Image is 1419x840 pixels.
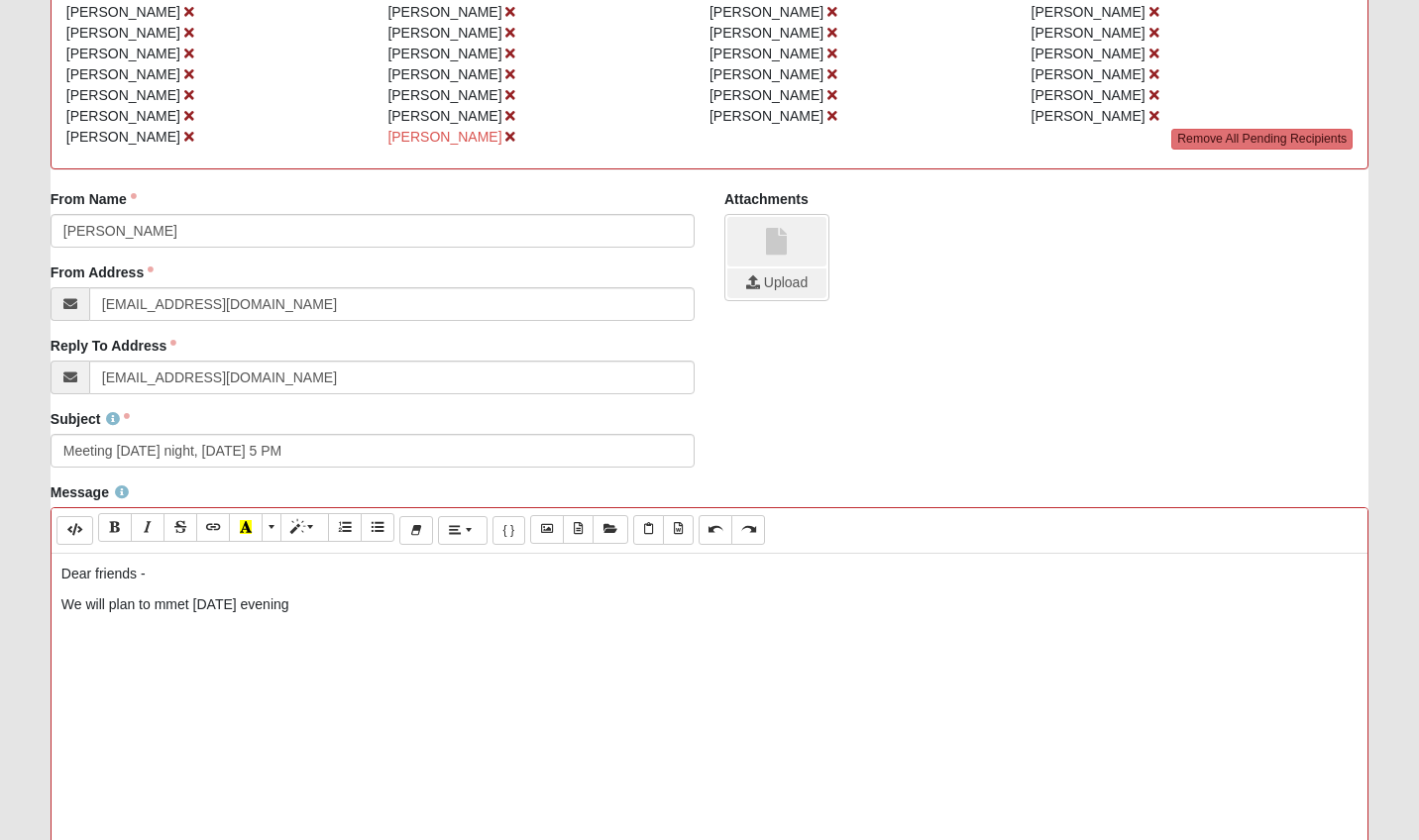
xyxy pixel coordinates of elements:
[66,4,180,20] span: [PERSON_NAME]
[61,564,1358,584] p: Dear friends -
[492,516,526,545] button: Merge Field
[399,516,433,545] button: Remove Font Style (CTRL+\)
[164,513,197,542] button: Strikethrough (CTRL+SHIFT+S)
[387,25,501,41] span: [PERSON_NAME]
[66,46,180,61] span: [PERSON_NAME]
[1032,4,1146,20] span: [PERSON_NAME]
[1032,46,1146,61] span: [PERSON_NAME]
[731,515,765,544] button: Redo (CTRL+Y)
[438,516,487,545] button: Paragraph
[280,513,329,542] button: Style
[1032,87,1146,103] span: [PERSON_NAME]
[56,516,93,545] button: Code Editor
[663,515,694,544] button: Paste from Word
[387,129,501,145] span: [PERSON_NAME]
[633,515,664,544] button: Paste Text
[361,513,394,542] button: Unordered list (CTRL+SHIFT+NUM7)
[1171,129,1353,150] a: Remove All Pending Recipients
[1032,108,1146,124] span: [PERSON_NAME]
[699,515,732,544] button: Undo (CTRL+Z)
[66,87,180,103] span: [PERSON_NAME]
[51,262,154,282] label: From Address
[328,513,362,542] button: Ordered list (CTRL+SHIFT+NUM8)
[66,25,180,41] span: [PERSON_NAME]
[387,87,501,103] span: [PERSON_NAME]
[724,189,809,209] label: Attachments
[229,513,263,542] button: Recent Color
[66,108,180,124] span: [PERSON_NAME]
[1032,25,1146,41] span: [PERSON_NAME]
[131,513,164,542] button: Italic (CTRL+I)
[61,594,1358,615] p: We will plan to mmet [DATE] evening
[387,66,501,82] span: [PERSON_NAME]
[709,108,823,124] span: [PERSON_NAME]
[709,46,823,61] span: [PERSON_NAME]
[387,4,501,20] span: [PERSON_NAME]
[530,515,564,544] button: Image Browser
[51,482,129,502] label: Message
[709,87,823,103] span: [PERSON_NAME]
[196,513,230,542] button: Link (CTRL+K)
[709,4,823,20] span: [PERSON_NAME]
[66,66,180,82] span: [PERSON_NAME]
[593,515,628,544] button: Asset Manager
[709,25,823,41] span: [PERSON_NAME]
[51,409,131,429] label: Subject
[387,108,501,124] span: [PERSON_NAME]
[66,129,180,145] span: [PERSON_NAME]
[51,336,176,356] label: Reply To Address
[98,513,132,542] button: Bold (CTRL+B)
[51,189,137,209] label: From Name
[709,66,823,82] span: [PERSON_NAME]
[262,513,281,542] button: More Color
[1032,66,1146,82] span: [PERSON_NAME]
[387,46,501,61] span: [PERSON_NAME]
[563,515,594,544] button: File Browser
